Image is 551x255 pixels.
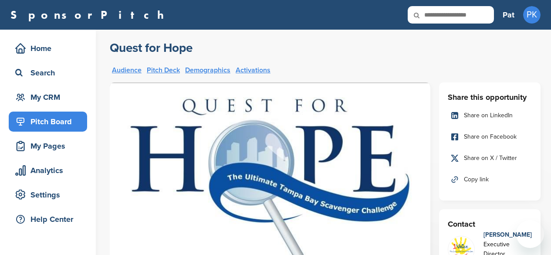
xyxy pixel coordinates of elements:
[503,9,514,21] h3: Pat
[236,67,270,74] a: Activations
[13,211,87,227] div: Help Center
[9,209,87,229] a: Help Center
[9,136,87,156] a: My Pages
[464,175,489,184] span: Copy link
[9,112,87,132] a: Pitch Board
[516,220,544,248] iframe: Button to launch messaging window
[13,163,87,178] div: Analytics
[464,111,513,120] span: Share on LinkedIn
[464,132,517,142] span: Share on Facebook
[503,5,514,24] a: Pat
[448,91,532,103] h3: Share this opportunity
[13,187,87,203] div: Settings
[9,63,87,83] a: Search
[9,185,87,205] a: Settings
[13,114,87,129] div: Pitch Board
[448,149,532,167] a: Share on X / Twitter
[9,160,87,180] a: Analytics
[448,106,532,125] a: Share on LinkedIn
[464,153,517,163] span: Share on X / Twitter
[13,41,87,56] div: Home
[10,9,169,20] a: SponsorPitch
[13,89,87,105] div: My CRM
[448,170,532,189] a: Copy link
[448,218,532,230] h3: Contact
[523,6,541,24] span: PK
[147,67,180,74] a: Pitch Deck
[185,67,230,74] a: Demographics
[9,87,87,107] a: My CRM
[110,40,193,56] a: Quest for Hope
[112,67,142,74] a: Audience
[448,128,532,146] a: Share on Facebook
[483,230,532,240] div: [PERSON_NAME]
[13,138,87,154] div: My Pages
[13,65,87,81] div: Search
[9,38,87,58] a: Home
